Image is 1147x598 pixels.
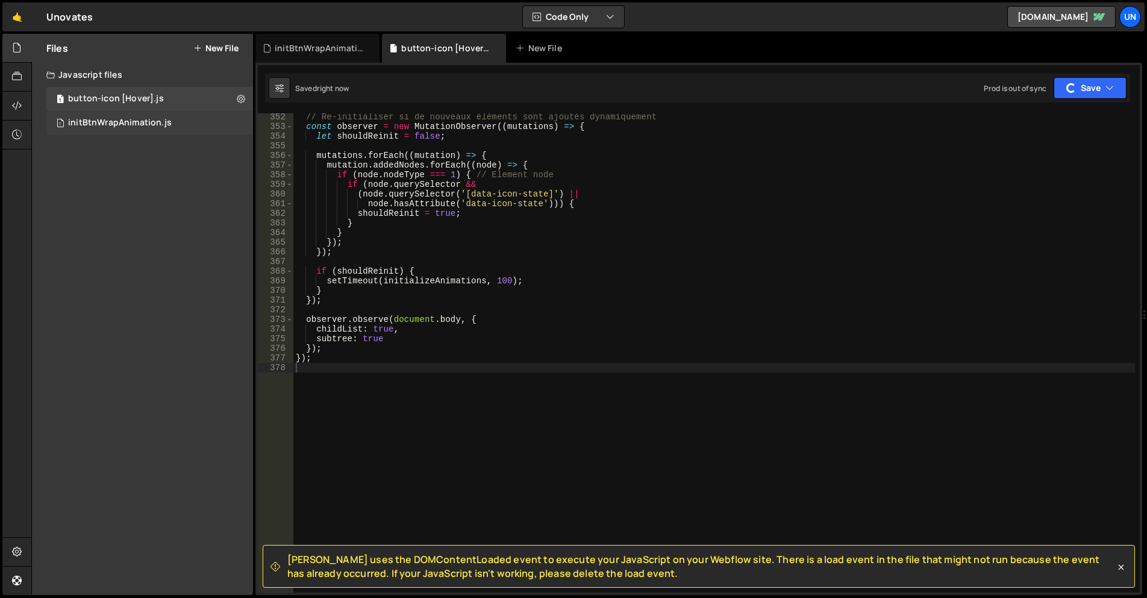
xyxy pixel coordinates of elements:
[1007,6,1116,28] a: [DOMAIN_NAME]
[258,353,293,363] div: 377
[258,363,293,373] div: 378
[46,42,68,55] h2: Files
[57,95,64,105] span: 1
[258,218,293,228] div: 363
[258,295,293,305] div: 371
[258,131,293,141] div: 354
[32,63,253,87] div: Javascript files
[258,151,293,160] div: 356
[258,170,293,180] div: 358
[1119,6,1141,28] a: Un
[2,2,32,31] a: 🤙
[258,199,293,209] div: 361
[258,276,293,286] div: 369
[193,43,239,53] button: New File
[258,112,293,122] div: 352
[258,189,293,199] div: 360
[258,324,293,334] div: 374
[68,93,164,104] div: button-icon [Hover].js
[258,305,293,315] div: 372
[258,266,293,276] div: 368
[401,42,492,54] div: button-icon [Hover].js
[258,160,293,170] div: 357
[258,180,293,189] div: 359
[68,118,172,128] div: initBtnWrapAnimation.js
[258,286,293,295] div: 370
[258,122,293,131] div: 353
[258,344,293,353] div: 376
[258,257,293,266] div: 367
[258,334,293,344] div: 375
[258,209,293,218] div: 362
[275,42,365,54] div: initBtnWrapAnimation.js
[46,87,253,111] div: 16819/45959.js
[317,83,349,93] div: right now
[46,111,253,135] div: 16819/46216.js
[258,141,293,151] div: 355
[295,83,349,93] div: Saved
[523,6,624,28] button: Code Only
[57,119,64,129] span: 1
[516,42,566,54] div: New File
[258,228,293,238] div: 364
[46,10,93,24] div: Unovates
[258,315,293,324] div: 373
[984,83,1046,93] div: Prod is out of sync
[258,238,293,247] div: 365
[1054,77,1127,99] button: Save
[287,553,1115,580] span: [PERSON_NAME] uses the DOMContentLoaded event to execute your JavaScript on your Webflow site. Th...
[258,247,293,257] div: 366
